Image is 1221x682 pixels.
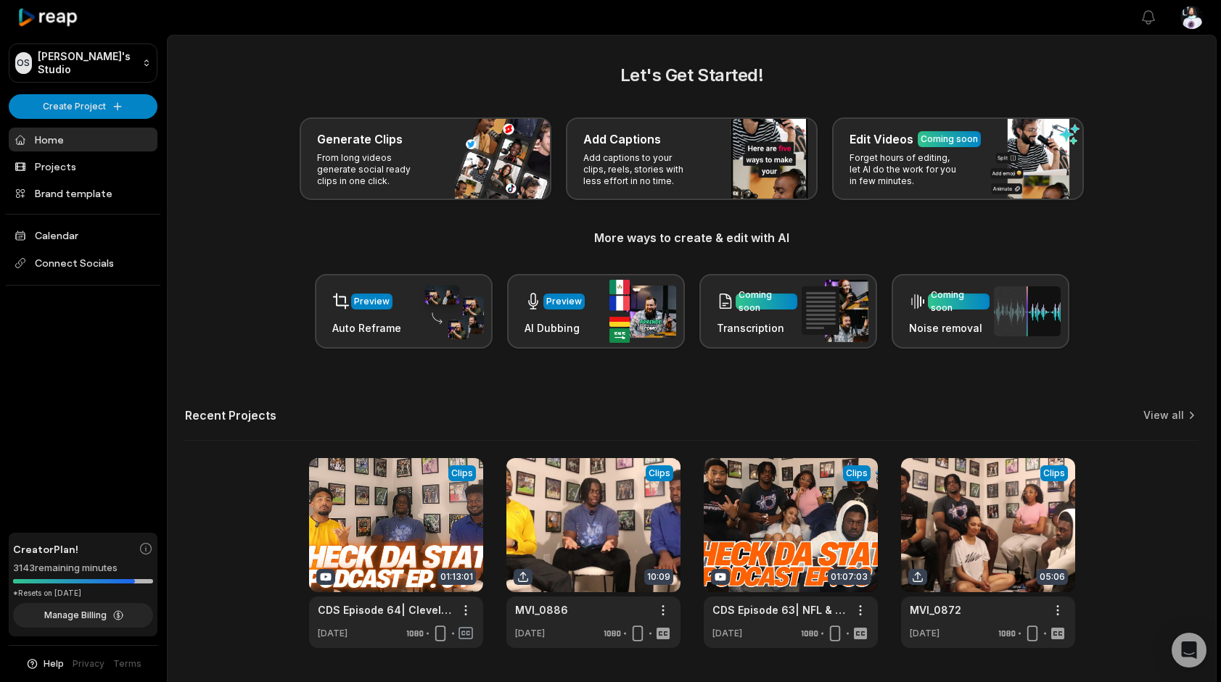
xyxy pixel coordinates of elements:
div: Coming soon [739,288,794,315]
a: Privacy [73,657,104,670]
div: Preview [354,295,390,308]
div: 3143 remaining minutes [13,561,153,575]
p: Add captions to your clips, reels, stories with less effort in no time. [583,152,696,187]
p: [PERSON_NAME]'s Studio [38,50,136,76]
span: Connect Socials [9,250,157,276]
h3: AI Dubbing [525,320,585,336]
img: auto_reframe.png [417,283,484,340]
h3: Edit Videos [850,130,913,148]
span: Help [44,657,64,670]
a: CDS Episode 63| NFL & NBA Player Rankings| Hurts VS [PERSON_NAME]| What Gender Cheats More?| CDS ... [712,602,846,617]
a: Terms [113,657,141,670]
button: Manage Billing [13,603,153,628]
div: *Resets on [DATE] [13,588,153,599]
div: Coming soon [931,288,987,315]
a: Projects [9,154,157,178]
div: Coming soon [921,133,978,146]
button: Help [25,657,64,670]
h3: Noise removal [909,320,990,336]
p: Forget hours of editing, let AI do the work for you in few minutes. [850,152,962,187]
img: ai_dubbing.png [609,280,676,343]
h3: Add Captions [583,130,661,148]
h3: Auto Reframe [332,320,401,336]
h3: Generate Clips [317,130,403,148]
h2: Let's Get Started! [185,62,1199,88]
div: OS [15,52,32,74]
h3: More ways to create & edit with AI [185,229,1199,246]
img: transcription.png [802,280,868,342]
h3: Transcription [717,320,797,336]
a: MVI_0872 [910,602,961,617]
a: Home [9,128,157,151]
span: Creator Plan! [13,541,78,557]
a: CDS Episode 64| Cleveland's QB Situation| [PERSON_NAME] Vs [PERSON_NAME]| [PERSON_NAME] NFL Value| [318,602,451,617]
button: Create Project [9,94,157,119]
div: Preview [546,295,582,308]
a: View all [1143,408,1184,423]
img: noise_removal.png [994,286,1061,336]
a: Calendar [9,223,157,247]
div: Open Intercom Messenger [1172,633,1206,668]
a: MVI_0886 [515,602,568,617]
p: From long videos generate social ready clips in one click. [317,152,429,187]
a: Brand template [9,181,157,205]
h2: Recent Projects [185,408,276,423]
